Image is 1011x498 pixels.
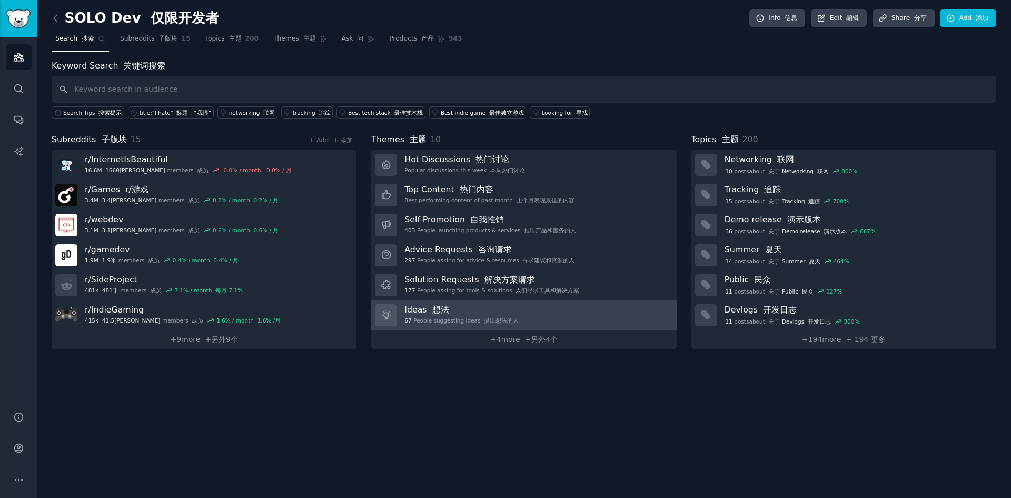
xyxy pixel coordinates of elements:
a: title:"I hate" 标题：“我恨” [128,106,214,119]
font: 主题 [410,134,427,144]
img: IndieGaming [55,304,77,326]
a: Advice Requests 咨询请求297People asking for advice & resources 寻求建议和资源的人 [371,240,676,270]
font: 1.9米 [102,257,116,263]
span: 3.1M [85,227,156,234]
a: Best indie game 最佳独立游戏 [429,106,527,119]
div: 327 % [826,288,842,295]
div: 0.6 % / month [213,227,279,234]
div: People asking for tools & solutions [404,287,579,294]
div: members [85,287,243,294]
span: 15 [725,198,732,205]
span: 415k [85,317,160,324]
font: 关于 [768,288,780,295]
span: Subreddits [52,133,127,147]
font: 想法 [432,305,449,315]
font: 联网 [777,154,794,164]
span: 297 [404,257,415,264]
font: 关于 [768,228,780,235]
a: tracking 追踪 [281,106,333,119]
font: 3.4[PERSON_NAME] [102,197,156,203]
font: 热门内容 [460,184,493,194]
font: 成员 [192,317,203,324]
font: 信息 [785,14,797,22]
img: gamedev [55,244,77,266]
font: 热门讨论 [475,154,509,164]
span: Demo release [782,228,847,235]
img: webdev [55,214,77,236]
label: Keyword Search [52,61,165,71]
span: 15 [181,34,190,44]
font: 寻找 [576,110,588,116]
a: r/IndieGaming415k 41.5[PERSON_NAME]members 成员1.6% / month 1.6% /月 [52,300,356,330]
a: Tracking 追踪15postsabout 关于Tracking 追踪700% [691,180,996,210]
div: 1.6 % / month [216,317,281,324]
h3: Advice Requests [404,244,574,255]
font: 编辑 [846,14,859,22]
span: 177 [404,287,415,294]
span: 10 [725,168,732,175]
font: 推出产品和服务的人 [524,227,576,233]
input: Keyword search in audience [52,76,996,103]
div: 7.1 % / month [174,287,243,294]
font: 1660[PERSON_NAME] [105,167,165,173]
div: 0.4 % / month [173,257,239,264]
span: Search [55,34,94,44]
a: + Add + 添加 [309,136,353,144]
font: 分享 [914,14,927,22]
h3: Top Content [404,184,574,195]
font: 产品 [421,35,434,42]
div: -0.0 % / month [222,167,292,174]
font: 成员 [188,227,200,233]
span: 943 [449,34,462,44]
font: 开发日志 [763,305,797,315]
a: Networking 联网10postsabout 关于Networking 联网800% [691,150,996,180]
span: Ask [342,34,364,44]
a: +9more +另外9个 [52,330,356,349]
a: r/webdev3.1M 3.1[PERSON_NAME]members 成员0.6% / month 0.6% / 月 [52,210,356,240]
font: 提出想法的人 [484,317,519,324]
font: 人们寻求工具和解决方案 [516,287,579,294]
h3: r/ InternetIsBeautiful [85,154,292,165]
span: 1.9M [85,257,116,264]
span: 3.4M [85,197,156,204]
h2: SOLO Dev [52,10,219,27]
div: Looking for [541,109,587,116]
div: post s about [725,167,858,176]
div: tracking [293,109,331,116]
font: 关于 [768,198,780,204]
h3: Summer [725,244,989,255]
a: Hot Discussions 热门讨论Popular discussions this week 本周热门讨论 [371,150,676,180]
a: +4more +另外4个 [371,330,676,349]
a: Looking for 寻找 [530,106,590,119]
div: People suggesting ideas [404,317,519,324]
span: Themes [371,133,427,147]
font: 1.6% /月 [257,317,281,324]
span: Public [782,288,814,295]
font: 上个月表现最佳的内容 [517,197,574,203]
a: Devlogs 开发日志11postsabout 关于Devlogs 开发日志300% [691,300,996,330]
font: 0.6% / 月 [254,227,279,233]
font: 成员 [150,287,162,294]
div: 800 % [841,168,857,175]
font: 成员 [148,257,160,263]
font: 民众 [802,288,814,295]
div: post s about [725,227,877,236]
h3: Self-Promotion [404,214,576,225]
a: r/SideProject481k 481千members 成员7.1% / month 每月 7.1% [52,270,356,300]
span: Topics [205,34,242,44]
div: title:"I hate" [140,109,211,116]
span: 15 [131,134,141,144]
div: Best indie game [441,109,524,116]
h3: r/ Games [85,184,279,195]
span: 14 [725,258,732,265]
font: 追踪 [764,184,781,194]
a: r/Games r/游戏3.4M 3.4[PERSON_NAME]members 成员0.2% / month 0.2% / 月 [52,180,356,210]
font: +另外9个 [205,335,238,344]
div: People launching products & services [404,227,576,234]
h3: r/ SideProject [85,274,243,285]
a: Best tech stack 最佳技术栈 [336,106,425,119]
font: 主题 [722,134,739,144]
span: 11 [725,318,732,325]
font: r/游戏 [125,184,148,194]
a: r/gamedev1.9M 1.9米members 成员0.4% / month 0.4% / 月 [52,240,356,270]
